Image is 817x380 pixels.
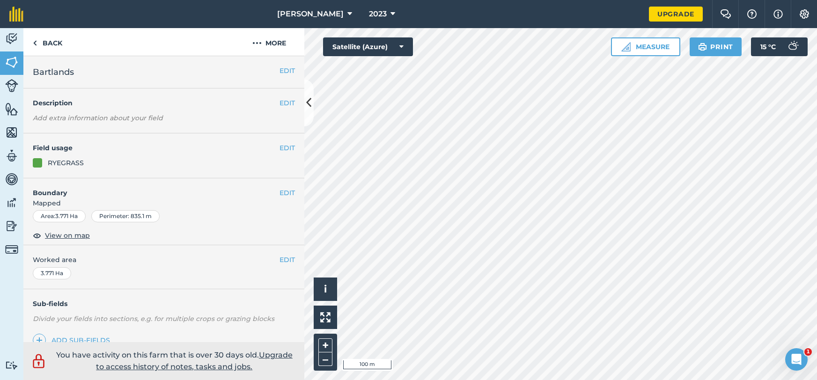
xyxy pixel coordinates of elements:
[48,158,84,168] div: RYEGRASS
[369,8,387,20] span: 2023
[280,66,295,76] button: EDIT
[52,349,297,373] p: You have activity on this farm that is over 30 days old.
[277,8,344,20] span: [PERSON_NAME]
[5,219,18,233] img: svg+xml;base64,PD94bWwgdmVyc2lvbj0iMS4wIiBlbmNvZGluZz0idXRmLTgiPz4KPCEtLSBHZW5lcmF0b3I6IEFkb2JlIE...
[773,8,783,20] img: svg+xml;base64,PHN2ZyB4bWxucz0iaHR0cDovL3d3dy53My5vcmcvMjAwMC9zdmciIHdpZHRoPSIxNyIgaGVpZ2h0PSIxNy...
[45,230,90,241] span: View on map
[33,230,90,241] button: View on map
[91,210,160,222] div: Perimeter : 835.1 m
[33,314,274,323] em: Divide your fields into sections, e.g. for multiple crops or grazing blocks
[698,41,707,52] img: svg+xml;base64,PHN2ZyB4bWxucz0iaHR0cDovL3d3dy53My5vcmcvMjAwMC9zdmciIHdpZHRoPSIxOSIgaGVpZ2h0PSIyNC...
[280,188,295,198] button: EDIT
[5,196,18,210] img: svg+xml;base64,PD94bWwgdmVyc2lvbj0iMS4wIiBlbmNvZGluZz0idXRmLTgiPz4KPCEtLSBHZW5lcmF0b3I6IEFkb2JlIE...
[23,198,304,208] span: Mapped
[323,37,413,56] button: Satellite (Azure)
[23,178,280,198] h4: Boundary
[9,7,23,22] img: fieldmargin Logo
[611,37,680,56] button: Measure
[5,79,18,92] img: svg+xml;base64,PD94bWwgdmVyc2lvbj0iMS4wIiBlbmNvZGluZz0idXRmLTgiPz4KPCEtLSBHZW5lcmF0b3I6IEFkb2JlIE...
[799,9,810,19] img: A cog icon
[785,348,808,371] iframe: Intercom live chat
[318,352,332,366] button: –
[33,66,74,79] span: Bartlands
[33,267,71,279] div: 3.771 Ha
[234,28,304,56] button: More
[5,149,18,163] img: svg+xml;base64,PD94bWwgdmVyc2lvbj0iMS4wIiBlbmNvZGluZz0idXRmLTgiPz4KPCEtLSBHZW5lcmF0b3I6IEFkb2JlIE...
[30,352,47,370] img: svg+xml;base64,PD94bWwgdmVyc2lvbj0iMS4wIiBlbmNvZGluZz0idXRmLTgiPz4KPCEtLSBHZW5lcmF0b3I6IEFkb2JlIE...
[36,335,43,346] img: svg+xml;base64,PHN2ZyB4bWxucz0iaHR0cDovL3d3dy53My5vcmcvMjAwMC9zdmciIHdpZHRoPSIxNCIgaGVpZ2h0PSIyNC...
[690,37,742,56] button: Print
[252,37,262,49] img: svg+xml;base64,PHN2ZyB4bWxucz0iaHR0cDovL3d3dy53My5vcmcvMjAwMC9zdmciIHdpZHRoPSIyMCIgaGVpZ2h0PSIyNC...
[320,312,331,322] img: Four arrows, one pointing top left, one top right, one bottom right and the last bottom left
[5,32,18,46] img: svg+xml;base64,PD94bWwgdmVyc2lvbj0iMS4wIiBlbmNvZGluZz0idXRmLTgiPz4KPCEtLSBHZW5lcmF0b3I6IEFkb2JlIE...
[314,278,337,301] button: i
[5,102,18,116] img: svg+xml;base64,PHN2ZyB4bWxucz0iaHR0cDovL3d3dy53My5vcmcvMjAwMC9zdmciIHdpZHRoPSI1NiIgaGVpZ2h0PSI2MC...
[804,348,812,356] span: 1
[23,299,304,309] h4: Sub-fields
[5,243,18,256] img: svg+xml;base64,PD94bWwgdmVyc2lvbj0iMS4wIiBlbmNvZGluZz0idXRmLTgiPz4KPCEtLSBHZW5lcmF0b3I6IEFkb2JlIE...
[783,37,802,56] img: svg+xml;base64,PD94bWwgdmVyc2lvbj0iMS4wIiBlbmNvZGluZz0idXRmLTgiPz4KPCEtLSBHZW5lcmF0b3I6IEFkb2JlIE...
[5,361,18,370] img: svg+xml;base64,PD94bWwgdmVyc2lvbj0iMS4wIiBlbmNvZGluZz0idXRmLTgiPz4KPCEtLSBHZW5lcmF0b3I6IEFkb2JlIE...
[760,37,776,56] span: 15 ° C
[33,255,295,265] span: Worked area
[5,125,18,139] img: svg+xml;base64,PHN2ZyB4bWxucz0iaHR0cDovL3d3dy53My5vcmcvMjAwMC9zdmciIHdpZHRoPSI1NiIgaGVpZ2h0PSI2MC...
[33,98,295,108] h4: Description
[318,338,332,352] button: +
[280,143,295,153] button: EDIT
[33,334,114,347] a: Add sub-fields
[33,114,163,122] em: Add extra information about your field
[33,143,280,153] h4: Field usage
[5,172,18,186] img: svg+xml;base64,PD94bWwgdmVyc2lvbj0iMS4wIiBlbmNvZGluZz0idXRmLTgiPz4KPCEtLSBHZW5lcmF0b3I6IEFkb2JlIE...
[324,283,327,295] span: i
[720,9,731,19] img: Two speech bubbles overlapping with the left bubble in the forefront
[751,37,808,56] button: 15 °C
[33,37,37,49] img: svg+xml;base64,PHN2ZyB4bWxucz0iaHR0cDovL3d3dy53My5vcmcvMjAwMC9zdmciIHdpZHRoPSI5IiBoZWlnaHQ9IjI0Ii...
[746,9,758,19] img: A question mark icon
[280,98,295,108] button: EDIT
[33,230,41,241] img: svg+xml;base64,PHN2ZyB4bWxucz0iaHR0cDovL3d3dy53My5vcmcvMjAwMC9zdmciIHdpZHRoPSIxOCIgaGVpZ2h0PSIyNC...
[5,55,18,69] img: svg+xml;base64,PHN2ZyB4bWxucz0iaHR0cDovL3d3dy53My5vcmcvMjAwMC9zdmciIHdpZHRoPSI1NiIgaGVpZ2h0PSI2MC...
[280,255,295,265] button: EDIT
[23,28,72,56] a: Back
[621,42,631,51] img: Ruler icon
[33,210,86,222] div: Area : 3.771 Ha
[649,7,703,22] a: Upgrade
